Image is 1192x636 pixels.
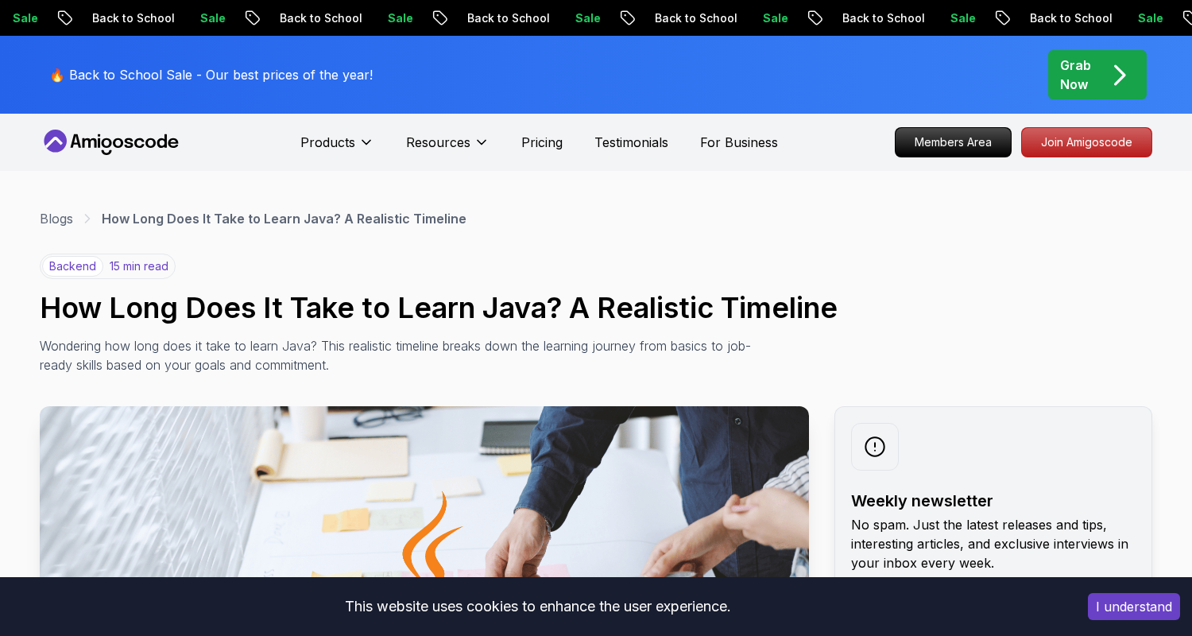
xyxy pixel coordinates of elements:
p: Wondering how long does it take to learn Java? This realistic timeline breaks down the learning j... [40,336,752,374]
a: Blogs [40,209,73,228]
a: For Business [700,133,778,152]
button: Resources [406,133,490,165]
p: Sale [938,10,989,26]
a: Pricing [521,133,563,152]
a: Testimonials [594,133,668,152]
p: Sale [1125,10,1176,26]
p: Members Area [896,128,1011,157]
a: Join Amigoscode [1021,127,1152,157]
p: Sale [563,10,613,26]
p: Grab Now [1060,56,1091,94]
div: This website uses cookies to enhance the user experience. [12,589,1064,624]
p: Join Amigoscode [1022,128,1151,157]
p: No spam. Just the latest releases and tips, interesting articles, and exclusive interviews in you... [851,515,1136,572]
h2: Weekly newsletter [851,490,1136,512]
p: backend [42,256,103,277]
p: Back to School [642,10,750,26]
p: Products [300,133,355,152]
p: Sale [375,10,426,26]
p: Sale [750,10,801,26]
p: 15 min read [110,258,168,274]
p: Back to School [455,10,563,26]
button: Accept cookies [1088,593,1180,620]
p: 🔥 Back to School Sale - Our best prices of the year! [49,65,373,84]
a: Members Area [895,127,1012,157]
p: Back to School [1017,10,1125,26]
p: Sale [188,10,238,26]
button: Products [300,133,374,165]
p: Resources [406,133,470,152]
p: Back to School [830,10,938,26]
p: Back to School [267,10,375,26]
p: Back to School [79,10,188,26]
p: How Long Does It Take to Learn Java? A Realistic Timeline [102,209,466,228]
h1: How Long Does It Take to Learn Java? A Realistic Timeline [40,292,1152,324]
